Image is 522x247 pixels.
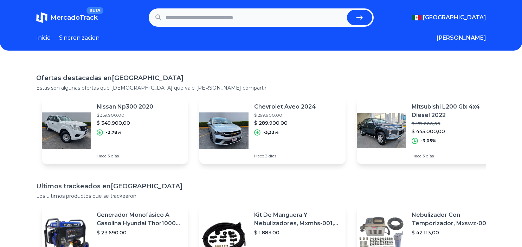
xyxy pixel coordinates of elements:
p: Nissan Np300 2020 [97,103,153,111]
p: $ 299.900,00 [254,112,316,118]
p: Estas son algunas ofertas que [DEMOGRAPHIC_DATA] que vale [PERSON_NAME] compartir. [36,84,486,91]
a: Inicio [36,34,51,42]
p: $ 445.000,00 [412,128,497,135]
p: Mitsubishi L200 Glx 4x4 Diesel 2022 [412,103,497,119]
span: BETA [86,7,103,14]
a: Sincronizacion [59,34,99,42]
img: Featured image [42,106,91,155]
img: Featured image [199,106,249,155]
a: Featured imageNissan Np300 2020$ 359.900,00$ 349.900,00-2,78%Hace 3 días [42,97,188,164]
button: [PERSON_NAME] [437,34,486,42]
h1: Ultimos trackeados en [GEOGRAPHIC_DATA] [36,181,486,191]
p: Nebulizador Con Temporizador, Mxswz-009, 50m, 40 Boquillas [412,211,497,228]
p: Generador Monofásico A Gasolina Hyundai Thor10000 P 11.5 Kw [97,211,182,228]
p: $ 459.000,00 [412,121,497,126]
img: Mexico [412,15,421,20]
span: [GEOGRAPHIC_DATA] [423,13,486,22]
p: $ 359.900,00 [97,112,153,118]
p: Chevrolet Aveo 2024 [254,103,316,111]
span: MercadoTrack [50,14,98,21]
p: Hace 3 días [412,153,497,159]
img: Featured image [357,106,406,155]
p: Kit De Manguera Y Nebulizadores, Mxmhs-001, 6m, 6 Tees, 8 Bo [254,211,340,228]
a: Featured imageChevrolet Aveo 2024$ 299.900,00$ 289.900,00-3,33%Hace 3 días [199,97,346,164]
a: Featured imageMitsubishi L200 Glx 4x4 Diesel 2022$ 459.000,00$ 445.000,00-3,05%Hace 3 días [357,97,503,164]
p: $ 23.690,00 [97,229,182,236]
p: $ 349.900,00 [97,119,153,126]
p: Hace 3 días [254,153,316,159]
p: -3,33% [263,130,279,135]
img: MercadoTrack [36,12,47,23]
p: Los ultimos productos que se trackearon. [36,193,486,200]
button: [GEOGRAPHIC_DATA] [412,13,486,22]
p: -3,05% [421,138,436,144]
p: $ 289.900,00 [254,119,316,126]
p: -2,78% [106,130,122,135]
p: Hace 3 días [97,153,153,159]
p: $ 1.883,00 [254,229,340,236]
h1: Ofertas destacadas en [GEOGRAPHIC_DATA] [36,73,486,83]
a: MercadoTrackBETA [36,12,98,23]
p: $ 42.113,00 [412,229,497,236]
